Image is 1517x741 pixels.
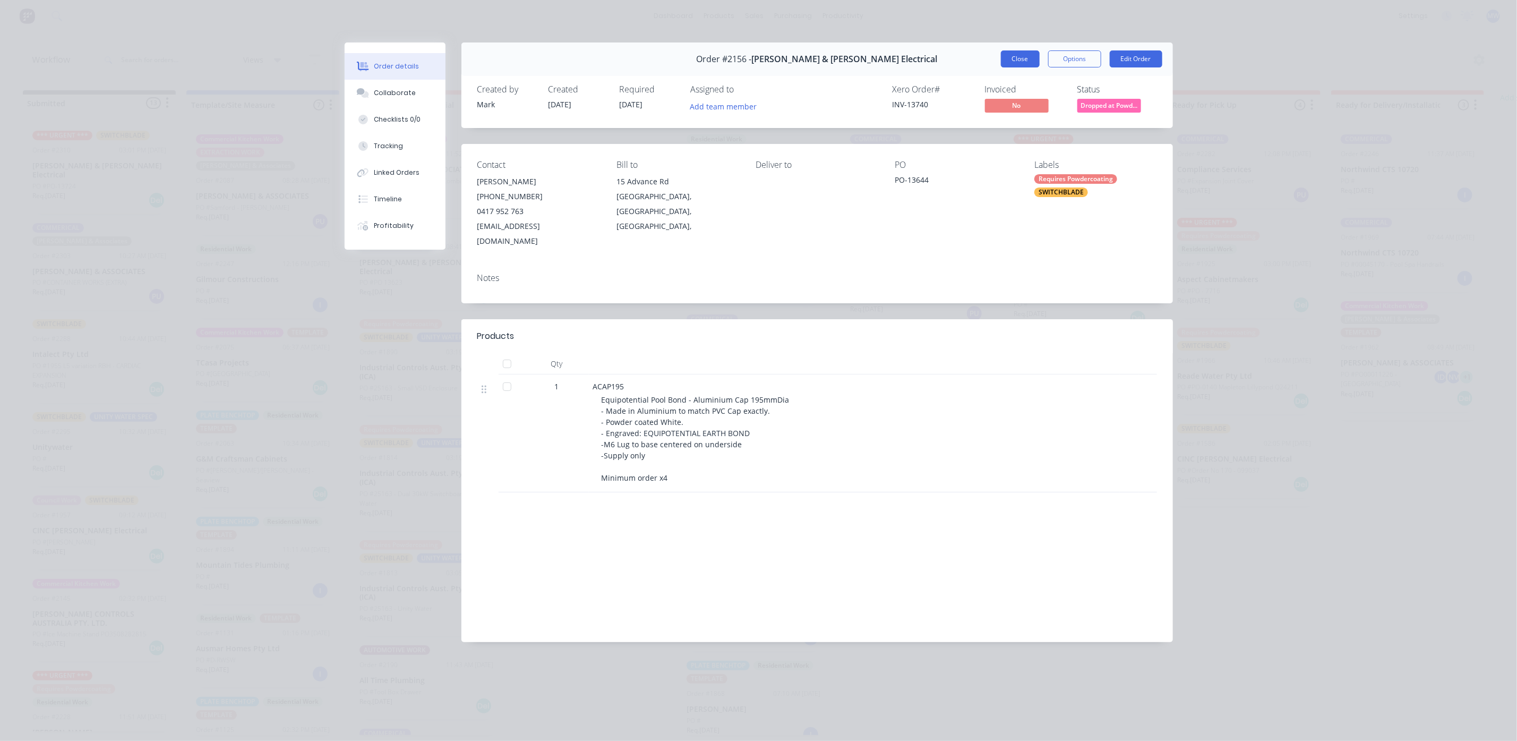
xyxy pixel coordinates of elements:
span: Order #2156 - [697,54,752,64]
button: Add team member [691,99,763,113]
div: [PHONE_NUMBER] [477,189,599,204]
div: Labels [1034,160,1156,170]
div: Required [620,84,678,95]
button: Tracking [345,133,445,159]
div: 0417 952 763 [477,204,599,219]
button: Add team member [684,99,762,113]
span: [DATE] [548,99,572,109]
div: Order details [374,62,419,71]
div: SWITCHBLADE [1034,188,1088,197]
button: Timeline [345,186,445,212]
button: Options [1048,50,1101,67]
button: Order details [345,53,445,80]
button: Collaborate [345,80,445,106]
span: Dropped at Powd... [1077,99,1141,112]
button: Linked Orders [345,159,445,186]
div: Collaborate [374,88,416,98]
div: Profitability [374,221,414,231]
div: Tracking [374,141,403,151]
div: Assigned to [691,84,797,95]
div: Created [548,84,607,95]
span: ACAP195 [593,381,624,391]
div: Requires Powdercoating [1034,174,1117,184]
button: Dropped at Powd... [1077,99,1141,115]
span: [PERSON_NAME] & [PERSON_NAME] Electrical [752,54,938,64]
div: Bill to [616,160,739,170]
div: Deliver to [756,160,878,170]
button: Checklists 0/0 [345,106,445,133]
div: Xero Order # [893,84,972,95]
button: Profitability [345,212,445,239]
span: 1 [555,381,559,392]
div: Invoiced [985,84,1065,95]
div: Mark [477,99,536,110]
div: PO [895,160,1017,170]
button: Edit Order [1110,50,1162,67]
div: 15 Advance Rd [616,174,739,189]
div: [PERSON_NAME] [477,174,599,189]
span: No [985,99,1049,112]
div: Contact [477,160,599,170]
div: 15 Advance Rd[GEOGRAPHIC_DATA], [GEOGRAPHIC_DATA], [GEOGRAPHIC_DATA], [616,174,739,234]
div: Created by [477,84,536,95]
span: [DATE] [620,99,643,109]
div: INV-13740 [893,99,972,110]
div: Status [1077,84,1157,95]
div: Linked Orders [374,168,419,177]
span: Equipotential Pool Bond - Aluminium Cap 195mmDia - Made in Aluminium to match PVC Cap exactly. - ... [602,395,790,483]
div: PO-13644 [895,174,1017,189]
div: [GEOGRAPHIC_DATA], [GEOGRAPHIC_DATA], [GEOGRAPHIC_DATA], [616,189,739,234]
div: [PERSON_NAME][PHONE_NUMBER]0417 952 763[EMAIL_ADDRESS][DOMAIN_NAME] [477,174,599,249]
div: Products [477,330,515,343]
button: Close [1001,50,1040,67]
div: [EMAIL_ADDRESS][DOMAIN_NAME] [477,219,599,249]
div: Timeline [374,194,402,204]
div: Checklists 0/0 [374,115,421,124]
div: Notes [477,273,1157,283]
div: Qty [525,353,589,374]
